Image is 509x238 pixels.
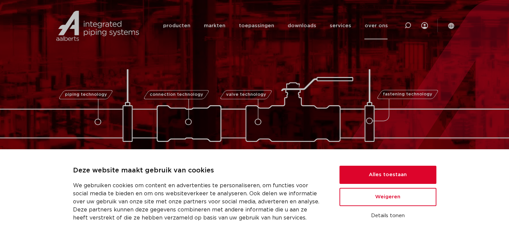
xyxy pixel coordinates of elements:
[339,166,436,184] button: Alles toestaan
[339,210,436,222] button: Details tonen
[163,12,388,39] nav: Menu
[204,12,225,39] a: markten
[329,12,351,39] a: services
[163,12,190,39] a: producten
[239,12,274,39] a: toepassingen
[287,12,316,39] a: downloads
[65,92,107,97] span: piping technology
[421,12,428,39] div: my IPS
[226,92,266,97] span: valve technology
[383,92,432,97] span: fastening technology
[73,165,323,176] p: Deze website maakt gebruik van cookies
[149,92,203,97] span: connection technology
[339,188,436,206] button: Weigeren
[73,182,323,222] p: We gebruiken cookies om content en advertenties te personaliseren, om functies voor social media ...
[364,12,388,39] a: over ons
